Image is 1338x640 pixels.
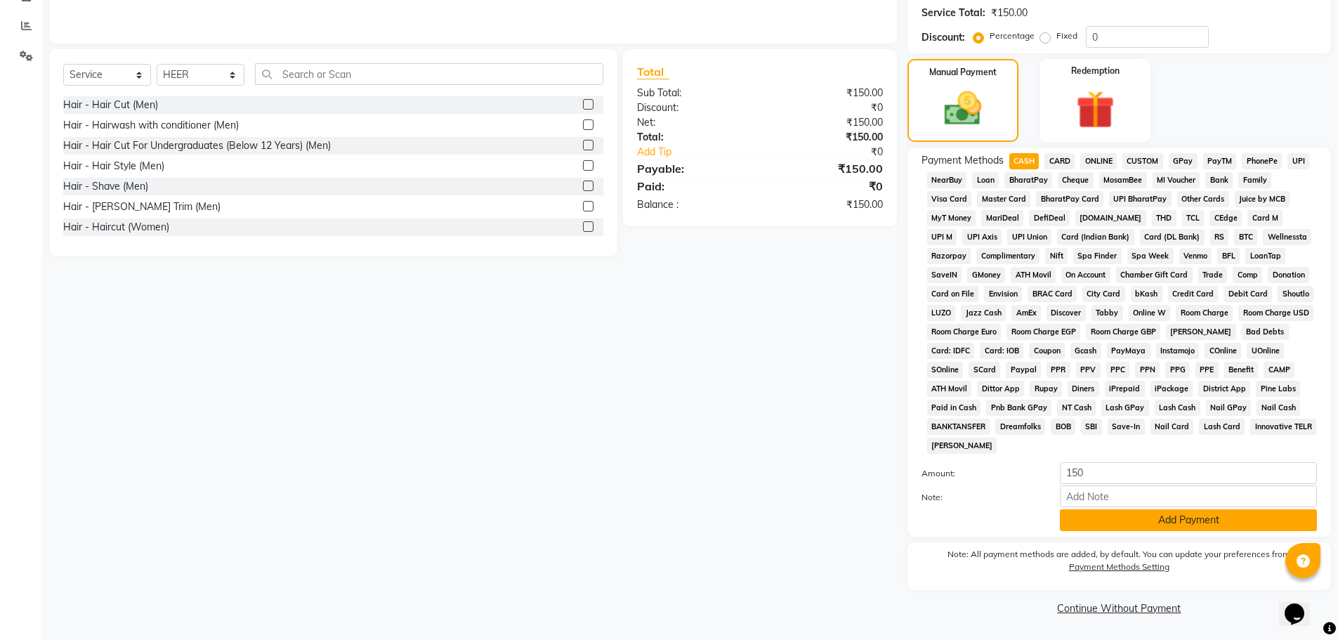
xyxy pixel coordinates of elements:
[1011,267,1056,283] span: ATH Movil
[1182,210,1205,226] span: TCL
[927,248,971,264] span: Razorpay
[933,87,993,130] img: _cash.svg
[1082,286,1125,302] span: City Card
[1153,172,1200,188] span: MI Voucher
[1030,381,1062,397] span: Rupay
[1250,419,1316,435] span: Innovative TELR
[627,100,760,115] div: Discount:
[967,267,1005,283] span: GMoney
[1131,286,1162,302] span: bKash
[1086,324,1160,340] span: Room Charge GBP
[1263,229,1311,245] span: Wellnessta
[1205,172,1233,188] span: Bank
[1057,229,1134,245] span: Card (Indian Bank)
[1140,229,1205,245] span: Card (DL Bank)
[911,467,1050,480] label: Amount:
[977,381,1024,397] span: Dittor App
[1045,248,1068,264] span: Nift
[980,343,1023,359] span: Card: IOB
[1011,305,1041,321] span: AmEx
[1064,86,1127,133] img: _gift.svg
[1165,362,1190,378] span: PPG
[1060,509,1317,531] button: Add Payment
[1166,324,1236,340] span: [PERSON_NAME]
[627,130,760,145] div: Total:
[921,6,985,20] div: Service Total:
[1287,153,1309,169] span: UPI
[1068,381,1099,397] span: Diners
[1279,584,1324,626] iframe: chat widget
[927,324,1002,340] span: Room Charge Euro
[1060,462,1317,484] input: Amount
[760,178,893,195] div: ₹0
[63,118,239,133] div: Hair - Hairwash with conditioner (Men)
[1109,191,1172,207] span: UPI BharatPay
[760,130,893,145] div: ₹150.00
[1058,172,1094,188] span: Cheque
[63,98,158,112] div: Hair - Hair Cut (Men)
[1127,248,1174,264] span: Spa Week
[63,159,164,174] div: Hair - Hair Style (Men)
[760,86,893,100] div: ₹150.00
[981,210,1023,226] span: MariDeal
[1257,400,1300,416] span: Nail Cash
[921,153,1004,168] span: Payment Methods
[1006,362,1041,378] span: Paypal
[627,86,760,100] div: Sub Total:
[1203,153,1237,169] span: PayTM
[1217,248,1240,264] span: BFL
[1205,343,1241,359] span: COnline
[1150,381,1193,397] span: iPackage
[1238,305,1313,321] span: Room Charge USD
[927,305,956,321] span: LUZO
[1242,153,1282,169] span: PhonePe
[990,30,1035,42] label: Percentage
[1116,267,1193,283] span: Chamber Gift Card
[1028,286,1077,302] span: BRAC Card
[910,601,1328,616] a: Continue Without Payment
[991,6,1028,20] div: ₹150.00
[63,220,169,235] div: Hair - Haircut (Women)
[63,179,148,194] div: Hair - Shave (Men)
[962,229,1002,245] span: UPI Axis
[63,138,331,153] div: Hair - Hair Cut For Undergraduates (Below 12 Years) (Men)
[1242,324,1289,340] span: Bad Debts
[929,66,997,79] label: Manual Payment
[627,178,760,195] div: Paid:
[911,491,1050,504] label: Note:
[1056,30,1077,42] label: Fixed
[927,362,964,378] span: SOnline
[927,343,975,359] span: Card: IDFC
[1245,248,1285,264] span: LoanTap
[1264,362,1294,378] span: CAMP
[1268,267,1309,283] span: Donation
[1047,305,1086,321] span: Discover
[927,400,981,416] span: Paid in Cash
[627,160,760,177] div: Payable:
[1009,153,1039,169] span: CASH
[1169,153,1198,169] span: GPay
[927,438,997,454] span: [PERSON_NAME]
[1195,362,1219,378] span: PPE
[1099,172,1147,188] span: MosamBee
[1057,400,1096,416] span: NT Cash
[1101,400,1149,416] span: Lash GPay
[1076,362,1101,378] span: PPV
[1069,561,1169,573] label: Payment Methods Setting
[1155,400,1200,416] span: Lash Cash
[1156,343,1200,359] span: Instamojo
[927,381,972,397] span: ATH Movil
[927,172,967,188] span: NearBuy
[995,419,1045,435] span: Dreamfolks
[1122,153,1163,169] span: CUSTOM
[255,63,603,85] input: Search or Scan
[1198,381,1250,397] span: District App
[1047,362,1070,378] span: PPR
[927,210,976,226] span: MyT Money
[1036,191,1103,207] span: BharatPay Card
[1106,362,1130,378] span: PPC
[1176,305,1233,321] span: Room Charge
[986,400,1051,416] span: Pnb Bank GPay
[1233,267,1262,283] span: Comp
[1234,229,1257,245] span: BTC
